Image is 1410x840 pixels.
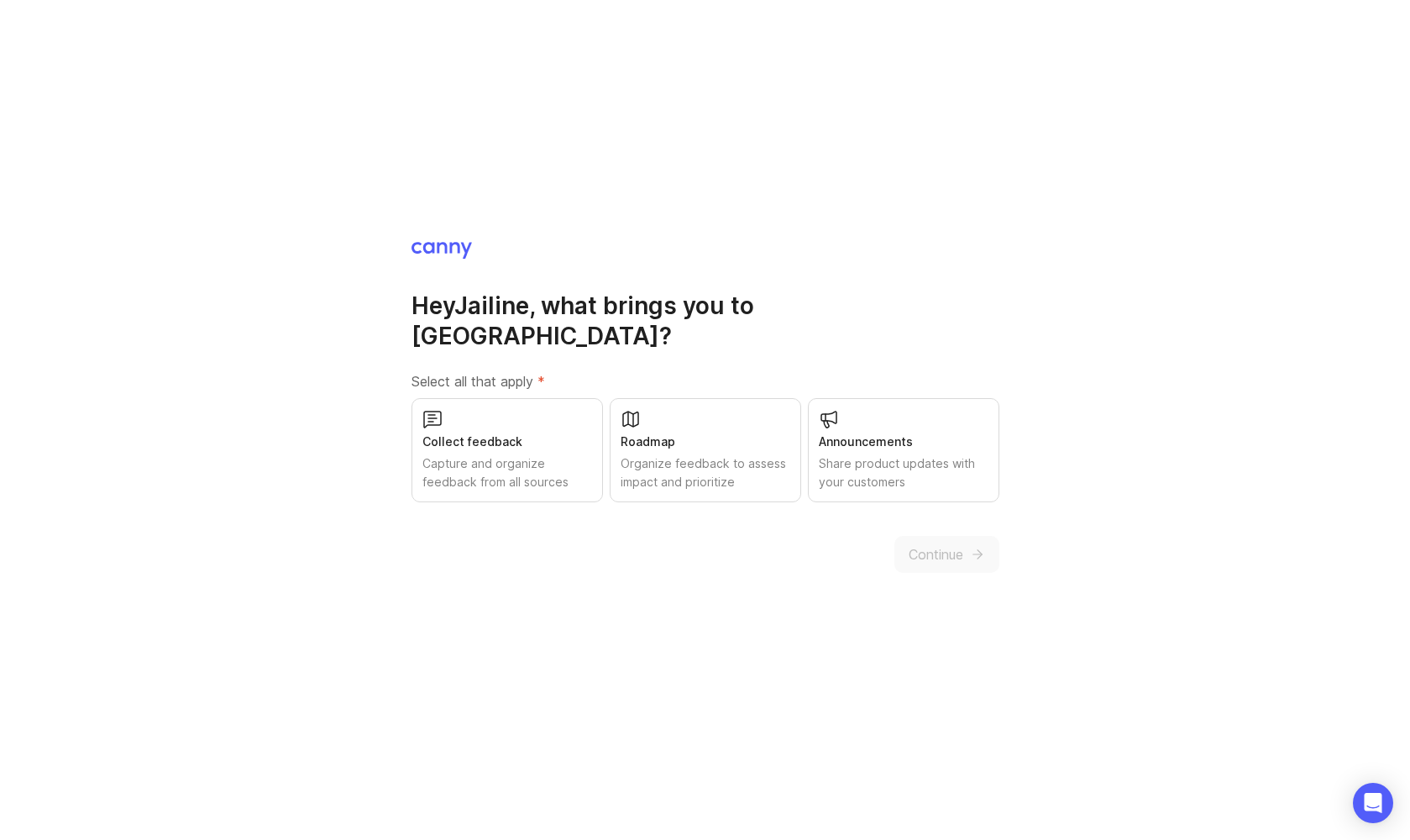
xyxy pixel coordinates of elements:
img: Canny Home [411,242,472,259]
label: Select all that apply [411,371,999,391]
button: Continue [894,536,999,573]
div: Organize feedback to assess impact and prioritize [621,454,790,491]
div: Roadmap [621,433,790,451]
div: Share product updates with your customers [819,454,988,491]
span: Continue [909,544,963,564]
button: RoadmapOrganize feedback to assess impact and prioritize [610,398,801,502]
div: Collect feedback [422,433,592,451]
button: Collect feedbackCapture and organize feedback from all sources [411,398,603,502]
button: AnnouncementsShare product updates with your customers [808,398,999,502]
div: Open Intercom Messenger [1353,783,1393,823]
div: Announcements [819,433,988,451]
div: Capture and organize feedback from all sources [422,454,592,491]
h1: Hey Jailine , what brings you to [GEOGRAPHIC_DATA]? [411,291,999,351]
